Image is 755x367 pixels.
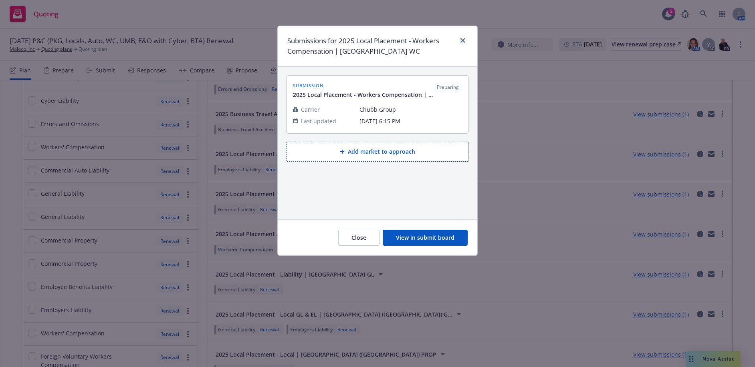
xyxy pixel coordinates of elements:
[301,105,320,114] span: Carrier
[301,117,336,125] span: Last updated
[287,36,455,57] h1: Submissions for 2025 Local Placement - Workers Compensation | [GEOGRAPHIC_DATA] WC
[293,82,434,89] span: submission
[293,90,434,99] span: 2025 Local Placement - Workers Compensation | [GEOGRAPHIC_DATA] WC
[359,117,462,125] span: [DATE] 6:15 PM
[383,230,468,246] button: View in submit board
[458,36,468,45] a: close
[338,230,380,246] button: Close
[437,84,459,91] span: Preparing
[359,105,462,114] span: Chubb Group
[286,142,469,162] button: Add market to approach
